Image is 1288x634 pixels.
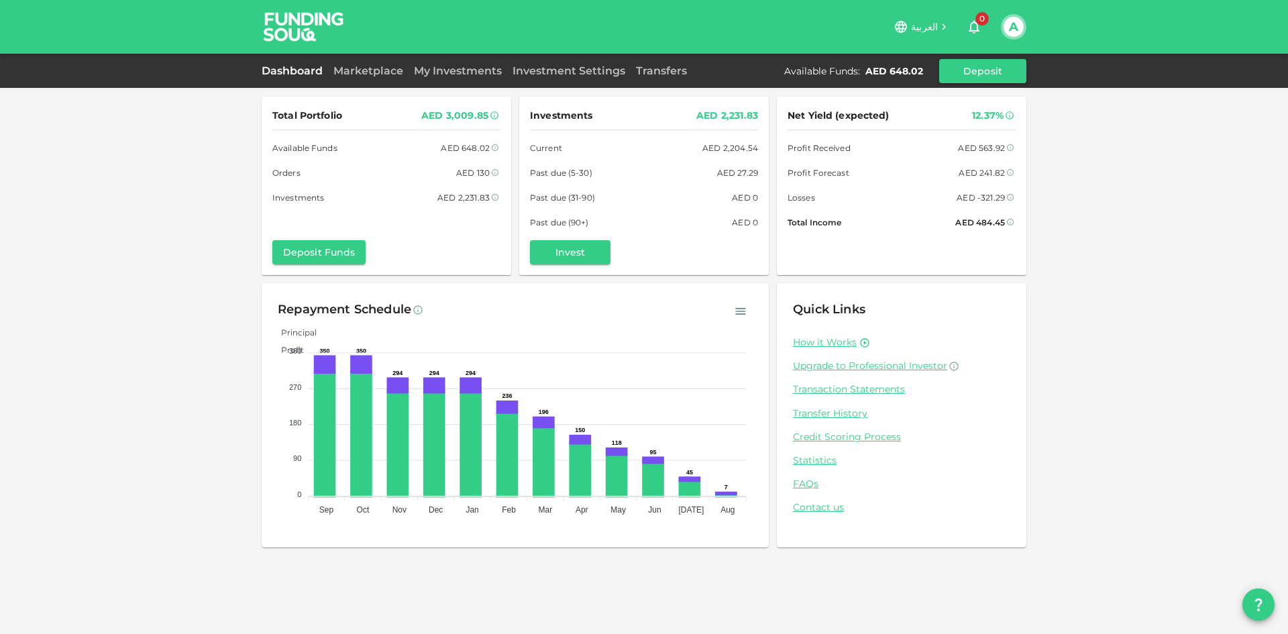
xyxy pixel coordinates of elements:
span: Orders [272,166,301,180]
div: Available Funds : [784,64,860,78]
div: AED 648.02 [865,64,923,78]
a: FAQs [793,478,1010,490]
tspan: [DATE] [679,505,704,515]
tspan: Mar [539,505,553,515]
div: AED 241.82 [959,166,1005,180]
a: Transfer History [793,407,1010,420]
span: Past due (90+) [530,215,589,229]
div: AED 563.92 [958,141,1005,155]
tspan: 0 [297,490,301,498]
div: AED 130 [456,166,490,180]
div: AED 2,231.83 [437,191,490,205]
tspan: Nov [392,505,407,515]
a: Statistics [793,454,1010,467]
span: Profit Received [788,141,851,155]
span: Principal [271,327,317,337]
button: Invest [530,240,610,264]
button: A [1004,17,1024,37]
a: Dashboard [262,64,328,77]
a: Marketplace [328,64,409,77]
div: AED 3,009.85 [421,107,488,124]
div: AED 27.29 [717,166,758,180]
tspan: 360 [289,347,301,355]
span: Total Portfolio [272,107,342,124]
a: Upgrade to Professional Investor [793,360,1010,372]
tspan: 90 [293,454,301,462]
span: Profit Forecast [788,166,849,180]
tspan: Apr [576,505,588,515]
div: 12.37% [972,107,1004,124]
span: Investments [530,107,592,124]
tspan: 270 [289,383,301,391]
span: Past due (5-30) [530,166,592,180]
span: Current [530,141,562,155]
a: Investment Settings [507,64,631,77]
div: Repayment Schedule [278,299,411,321]
tspan: Jan [466,505,478,515]
tspan: Jun [648,505,661,515]
div: AED 484.45 [955,215,1005,229]
a: Credit Scoring Process [793,431,1010,443]
span: Investments [272,191,324,205]
span: العربية [911,21,938,33]
button: Deposit Funds [272,240,366,264]
a: Contact us [793,501,1010,514]
div: AED 648.02 [441,141,490,155]
a: My Investments [409,64,507,77]
tspan: Dec [429,505,443,515]
button: 0 [961,13,987,40]
div: AED 2,231.83 [696,107,758,124]
div: AED 0 [732,191,758,205]
button: question [1242,588,1275,621]
div: AED 0 [732,215,758,229]
span: 0 [975,12,989,25]
tspan: Feb [502,505,516,515]
span: Available Funds [272,141,337,155]
span: Quick Links [793,302,865,317]
a: Transfers [631,64,692,77]
button: Deposit [939,59,1026,83]
a: How it Works [793,336,857,349]
div: AED -321.29 [957,191,1005,205]
a: Transaction Statements [793,383,1010,396]
span: Upgrade to Professional Investor [793,360,947,372]
span: Total Income [788,215,841,229]
div: AED 2,204.54 [702,141,758,155]
tspan: May [610,505,626,515]
span: Losses [788,191,815,205]
tspan: 180 [289,419,301,427]
tspan: Sep [319,505,334,515]
tspan: Aug [720,505,735,515]
span: Net Yield (expected) [788,107,890,124]
tspan: Oct [357,505,370,515]
span: Profit [271,345,304,355]
span: Past due (31-90) [530,191,595,205]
